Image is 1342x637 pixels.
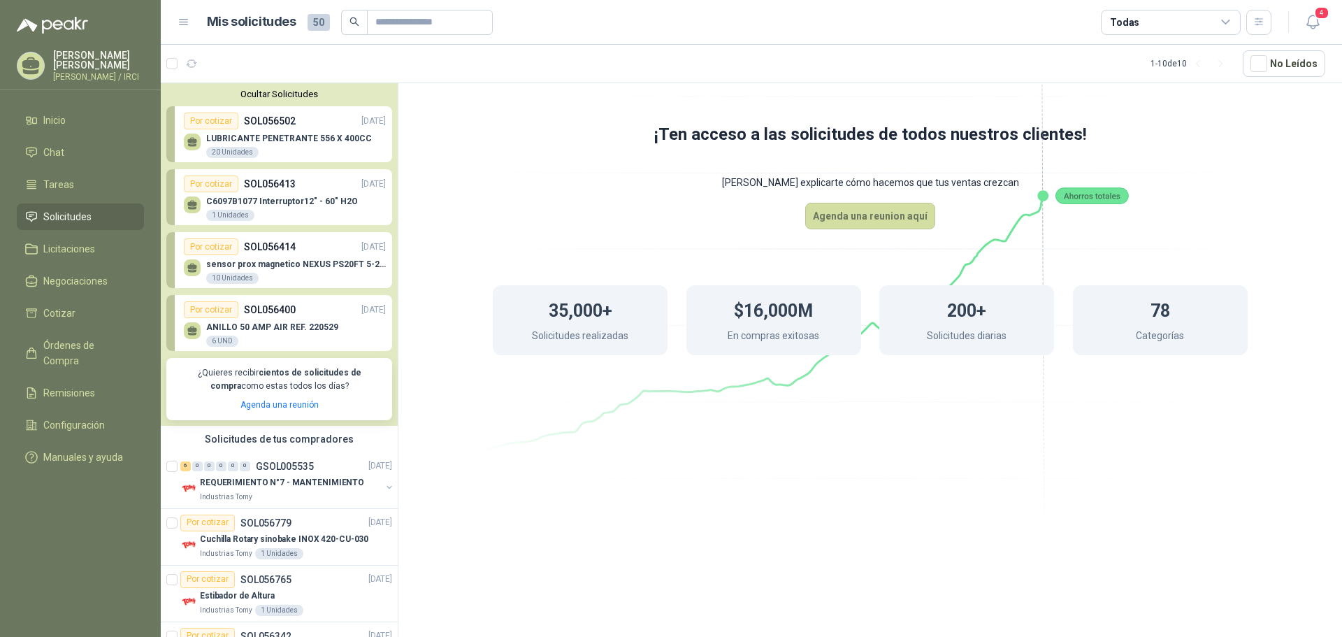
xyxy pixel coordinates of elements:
a: Inicio [17,107,144,134]
div: Por cotizar [180,515,235,531]
a: Negociaciones [17,268,144,294]
p: GSOL005535 [256,461,314,471]
p: [DATE] [361,241,386,254]
div: 0 [216,461,226,471]
img: Logo peakr [17,17,88,34]
a: Por cotizarSOL056414[DATE] sensor prox magnetico NEXUS PS20FT 5-24010 Unidades [166,232,392,288]
button: 4 [1300,10,1325,35]
p: SOL056779 [240,518,291,528]
div: 20 Unidades [206,147,259,158]
div: 6 UND [206,336,238,347]
a: 6 0 0 0 0 0 GSOL005535[DATE] Company LogoREQUERIMIENTO N°7 - MANTENIMIENTOIndustrias Tomy [180,458,395,503]
p: Cuchilla Rotary sinobake INOX 420-CU-030 [200,533,368,546]
h1: 35,000+ [549,294,612,324]
span: Negociaciones [43,273,108,289]
p: [DATE] [368,573,392,586]
p: Industrias Tomy [200,492,252,503]
p: SOL056765 [240,575,291,585]
a: Por cotizarSOL056502[DATE] LUBRICANTE PENETRANTE 556 X 400CC20 Unidades [166,106,392,162]
button: Ocultar Solicitudes [166,89,392,99]
a: Tareas [17,171,144,198]
div: Por cotizar [184,176,238,192]
a: Solicitudes [17,203,144,230]
div: Por cotizar [184,113,238,129]
p: [DATE] [361,115,386,128]
div: Todas [1110,15,1139,30]
div: 10 Unidades [206,273,259,284]
span: Configuración [43,417,105,433]
div: 1 Unidades [206,210,254,221]
p: [PERSON_NAME] / IRCI [53,73,144,81]
span: Chat [43,145,64,160]
p: [DATE] [368,459,392,473]
div: 1 Unidades [255,605,303,616]
span: Remisiones [43,385,95,401]
p: C6097B1077 Interruptor12" - 60" H2O [206,196,358,206]
h1: 78 [1150,294,1170,324]
p: Estibador de Altura [200,589,275,603]
div: 0 [192,461,203,471]
span: Órdenes de Compra [43,338,131,368]
a: Por cotizarSOL056765[DATE] Company LogoEstibador de AlturaIndustrias Tomy1 Unidades [161,566,398,622]
p: [DATE] [361,303,386,317]
a: Manuales y ayuda [17,444,144,471]
p: LUBRICANTE PENETRANTE 556 X 400CC [206,134,372,143]
span: Licitaciones [43,241,95,257]
div: 0 [204,461,215,471]
a: Por cotizarSOL056779[DATE] Company LogoCuchilla Rotary sinobake INOX 420-CU-030Industrias Tomy1 U... [161,509,398,566]
div: Por cotizar [180,571,235,588]
div: 0 [240,461,250,471]
div: 0 [228,461,238,471]
p: SOL056400 [244,302,296,317]
a: Configuración [17,412,144,438]
img: Company Logo [180,537,197,554]
span: Solicitudes [43,209,92,224]
div: 1 Unidades [255,548,303,559]
span: 50 [308,14,330,31]
p: SOL056414 [244,239,296,255]
p: En compras exitosas [728,328,819,347]
p: Industrias Tomy [200,548,252,559]
div: 1 - 10 de 10 [1150,52,1232,75]
div: 6 [180,461,191,471]
a: Remisiones [17,380,144,406]
a: Por cotizarSOL056400[DATE] ANILLO 50 AMP AIR REF. 2205296 UND [166,295,392,351]
span: Tareas [43,177,74,192]
p: SOL056502 [244,113,296,129]
p: Solicitudes realizadas [532,328,628,347]
a: Por cotizarSOL056413[DATE] C6097B1077 Interruptor12" - 60" H2O1 Unidades [166,169,392,225]
p: [PERSON_NAME] [PERSON_NAME] [53,50,144,70]
p: sensor prox magnetico NEXUS PS20FT 5-240 [206,259,386,269]
b: cientos de solicitudes de compra [210,368,361,391]
p: SOL056413 [244,176,296,192]
div: Ocultar SolicitudesPor cotizarSOL056502[DATE] LUBRICANTE PENETRANTE 556 X 400CC20 UnidadesPor cot... [161,83,398,426]
p: [PERSON_NAME] explicarte cómo hacemos que tus ventas crezcan [437,162,1304,203]
span: Manuales y ayuda [43,450,123,465]
a: Licitaciones [17,236,144,262]
button: Agenda una reunion aquí [805,203,935,229]
p: ¿Quieres recibir como estas todos los días? [175,366,384,393]
div: Solicitudes de tus compradores [161,426,398,452]
h1: ¡Ten acceso a las solicitudes de todos nuestros clientes! [437,122,1304,148]
p: Solicitudes diarias [927,328,1006,347]
h1: Mis solicitudes [207,12,296,32]
div: Por cotizar [184,238,238,255]
a: Órdenes de Compra [17,332,144,374]
img: Company Logo [180,480,197,497]
div: Por cotizar [184,301,238,318]
h1: 200+ [947,294,986,324]
p: [DATE] [361,178,386,191]
a: Cotizar [17,300,144,327]
button: No Leídos [1243,50,1325,77]
span: 4 [1314,6,1329,20]
h1: $16,000M [734,294,813,324]
a: Agenda una reunión [240,400,319,410]
p: ANILLO 50 AMP AIR REF. 220529 [206,322,338,332]
p: REQUERIMIENTO N°7 - MANTENIMIENTO [200,476,364,489]
span: Cotizar [43,306,75,321]
p: [DATE] [368,516,392,529]
p: Industrias Tomy [200,605,252,616]
p: Categorías [1136,328,1184,347]
span: search [349,17,359,27]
